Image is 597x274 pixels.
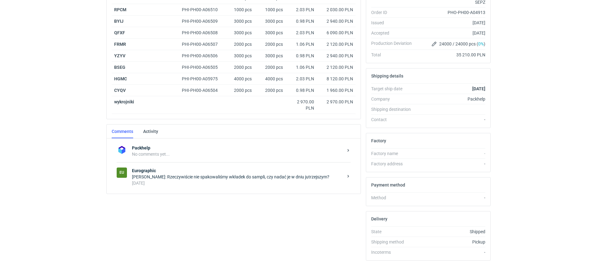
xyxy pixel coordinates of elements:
img: Packhelp [117,145,127,155]
a: Activity [143,125,158,138]
div: 2000 pcs [254,62,285,73]
div: - [417,249,485,255]
div: 0.98 PLN [288,87,314,93]
a: YZYV [114,53,125,58]
div: - [417,161,485,167]
div: PHI-PH00-A06505 [182,64,224,70]
div: 2000 pcs [226,39,254,50]
div: Company [371,96,417,102]
div: PHO-PH00-A04913 [417,9,485,16]
div: 3000 pcs [226,27,254,39]
h2: Factory [371,138,386,143]
div: Factory address [371,161,417,167]
div: - [417,116,485,123]
div: [DATE] [417,30,485,36]
div: 6 090.00 PLN [319,30,353,36]
a: HGMC [114,76,127,81]
a: Comments [112,125,133,138]
div: 8 120.00 PLN [319,76,353,82]
div: 2 940.00 PLN [319,18,353,24]
div: PHI-PH00-A06508 [182,30,224,36]
div: PHI-PH00-A06509 [182,18,224,24]
div: Target ship date [371,86,417,92]
div: Incoterms [371,249,417,255]
div: [PERSON_NAME]: Rzeczywiście nie spakowaliśmy wkładek do sampli, czy nadać je w dniu jutrzejszym? [132,174,343,180]
div: PHI-PH00-A05975 [182,76,224,82]
a: CYQV [114,88,126,93]
div: 3000 pcs [254,27,285,39]
div: 2000 pcs [254,85,285,96]
div: 2.03 PLN [288,76,314,82]
div: Accepted [371,30,417,36]
div: PHI-PH00-A06504 [182,87,224,93]
div: Pickup [417,239,485,245]
span: 0% [478,41,484,46]
div: - [417,195,485,201]
div: Eurographic [117,168,127,178]
div: 2000 pcs [226,85,254,96]
div: 2000 pcs [254,39,285,50]
div: Production Deviation [371,40,417,48]
div: 35 210.00 PLN [417,52,485,58]
div: Factory name [371,150,417,157]
strong: [DATE] [472,86,485,91]
div: 1000 pcs [226,4,254,16]
div: 2 970.00 PLN [319,99,353,105]
figcaption: Eu [117,168,127,178]
div: Issued [371,20,417,26]
div: 3000 pcs [226,16,254,27]
a: RPCM [114,7,126,12]
div: PHI-PH00-A06506 [182,53,224,59]
strong: Packhelp [132,145,343,151]
div: 1.06 PLN [288,41,314,47]
div: 2 120.00 PLN [319,64,353,70]
div: State [371,229,417,235]
div: 2.03 PLN [288,7,314,13]
div: 2.03 PLN [288,30,314,36]
div: 1000 pcs [254,4,285,16]
span: 24000 / 24000 pcs ( ) [439,41,485,47]
div: Shipping method [371,239,417,245]
div: 4000 pcs [254,73,285,85]
div: 2 120.00 PLN [319,41,353,47]
div: 2 030.00 PLN [319,7,353,13]
div: 1.06 PLN [288,64,314,70]
h2: Delivery [371,216,387,221]
div: 0.98 PLN [288,53,314,59]
a: BYIJ [114,19,124,24]
h2: Shipping details [371,73,403,78]
div: No comments yet... [132,151,343,157]
div: Packhelp [417,96,485,102]
div: PHI-PH00-A06510 [182,7,224,13]
div: 2 940.00 PLN [319,53,353,59]
div: Method [371,195,417,201]
a: QFXF [114,30,125,35]
a: BSEG [114,65,125,70]
div: 2 970.00 PLN [288,99,314,111]
div: 4000 pcs [226,73,254,85]
div: [DATE] [417,20,485,26]
div: Order ID [371,9,417,16]
div: 0.98 PLN [288,18,314,24]
div: Contact [371,116,417,123]
div: - [417,150,485,157]
div: Shipped [417,229,485,235]
strong: wykrojniki [114,99,134,104]
div: PHI-PH00-A06507 [182,41,224,47]
div: [DATE] [132,180,343,186]
div: Shipping destination [371,106,417,112]
h2: Payment method [371,182,405,187]
div: 3000 pcs [254,16,285,27]
a: FRMR [114,42,126,47]
div: Total [371,52,417,58]
strong: Eurographic [132,168,343,174]
div: 3000 pcs [254,50,285,62]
